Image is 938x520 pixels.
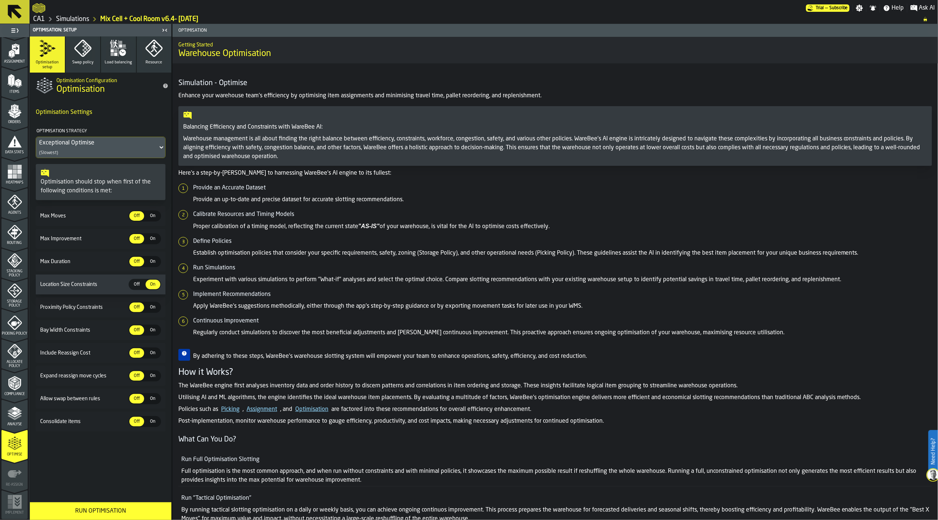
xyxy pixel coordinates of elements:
label: button-switch-multi-On [145,302,161,313]
span: Off [131,373,143,379]
a: Assignment [247,406,277,412]
p: By adhering to these steps, WareBee's warehouse slotting system will empower your team to enhance... [193,352,587,361]
em: "AS-IS" [358,223,380,229]
span: Subscribe [829,6,848,11]
label: button-switch-multi-On [145,370,161,381]
p: Establish optimisation policies that consider your specific requirements, safety, zoning (Storage... [193,249,932,258]
h5: Continuous Improvement [193,317,932,325]
label: button-toggle-Toggle Full Menu [1,25,28,36]
p: Provide an up-to-date and precise dataset for accurate slotting recommendations. [193,195,932,204]
h4: Optimisation Strategy [36,126,164,137]
nav: Breadcrumb [32,15,935,24]
div: thumb [129,234,144,244]
li: menu Analyse [1,399,28,429]
div: Menu Subscription [806,4,850,12]
li: menu Stacking Policy [1,248,28,278]
label: button-toggle-Close me [160,26,170,35]
p: Regularly conduct simulations to discover the most beneficial adjustments and [PERSON_NAME] conti... [193,328,932,337]
span: Off [131,395,143,402]
p: Warehouse management is all about finding the right balance between efficiency, constraints, work... [183,135,927,161]
h4: What Can You Do? [178,435,932,445]
span: Consolidate items [39,419,129,425]
div: thumb [129,280,144,289]
div: thumb [146,303,160,312]
span: Stacking Policy [1,269,28,278]
span: Bay Width Constraints [39,327,129,333]
div: Optimisation should stop when first of the following conditions is met: [41,178,161,195]
h2: Sub Title [56,76,157,84]
label: button-toggle-Help [880,4,907,13]
label: button-switch-multi-Off [129,370,145,381]
span: On [147,235,159,242]
h5: Run "Tactical Optimisation" [181,494,932,503]
span: Items [1,90,28,94]
div: (Slowest) [39,150,58,156]
span: Picking Policy [1,332,28,336]
label: button-switch-multi-Off [129,348,145,359]
div: thumb [146,371,160,381]
span: Data Stats [1,150,28,154]
p: Balancing Efficiency and Constraints with WareBee AI: [183,123,927,132]
div: thumb [146,348,160,358]
h5: Define Policies [193,237,932,246]
label: button-switch-multi-Off [129,256,145,267]
span: Allocate Policy [1,360,28,368]
p: Experiment with various simulations to perform "What-if" analyses and select the optimal choice. ... [193,275,932,284]
span: Off [131,281,143,288]
p: The WareBee engine first analyses inventory data and order history to discern patterns and correl... [178,381,932,390]
span: Off [131,213,143,219]
span: Help [892,4,904,13]
span: On [147,418,159,425]
h5: Calibrate Resources and Timing Models [193,210,932,219]
label: button-switch-multi-On [145,393,161,404]
h5: Provide an Accurate Dataset [193,184,932,192]
li: menu Items [1,67,28,97]
span: Assignment [1,60,28,64]
span: Implement [1,511,28,515]
div: DropdownMenuValue-100(Slowest) [36,137,165,158]
span: Optimisation [56,84,105,95]
span: Agents [1,211,28,215]
label: button-switch-multi-On [145,279,161,290]
span: Allow swap between rules [39,396,129,402]
span: Optimise [1,453,28,457]
p: Apply WareBee's suggestions methodically, either through the app's step-by-step guidance or by ex... [193,302,932,311]
div: thumb [146,325,160,335]
div: thumb [129,257,144,266]
span: Optimisation setup [33,60,62,70]
div: thumb [146,417,160,426]
span: On [147,281,159,288]
span: Max Duration [39,259,129,265]
li: menu Agents [1,188,28,217]
span: Swap policy [72,60,94,65]
span: — [825,6,828,11]
h5: Run Simulations [193,264,932,272]
h5: Run Full Optimisation Slotting [181,455,932,464]
p: Policies such as , , and are factored into these recommendations for overall efficiency enhancement. [178,405,932,414]
div: thumb [129,325,144,335]
span: Off [131,418,143,425]
span: Resource [146,60,162,65]
li: menu Re-assign [1,460,28,489]
a: link-to-/wh/i/76e2a128-1b54-4d66-80d4-05ae4c277723/pricing/ [806,4,850,12]
p: Utilising AI and ML algorithms, the engine identifies the ideal warehouse item placements. By eva... [178,393,932,402]
h5: Implement Recommendations [193,290,932,299]
span: On [147,327,159,334]
span: Off [131,258,143,265]
a: link-to-/wh/i/76e2a128-1b54-4d66-80d4-05ae4c277723 [33,15,45,23]
label: button-switch-multi-On [145,325,161,336]
div: thumb [129,394,144,404]
span: Warehouse Optimisation [178,48,271,60]
li: menu Assignment [1,37,28,66]
span: Include Reassign Cost [39,350,129,356]
p: Here's a step-by-[PERSON_NAME] to harnessing WareBee's AI engine to its fullest: [178,169,932,178]
button: button-Run Optimisation [30,502,171,520]
label: button-switch-multi-Off [129,325,145,336]
span: On [147,395,159,402]
span: Analyse [1,422,28,426]
li: menu Picking Policy [1,309,28,338]
label: button-toggle-Ask AI [907,4,938,13]
span: Storage Policy [1,300,28,308]
div: thumb [146,280,160,289]
label: button-switch-multi-On [145,210,161,221]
